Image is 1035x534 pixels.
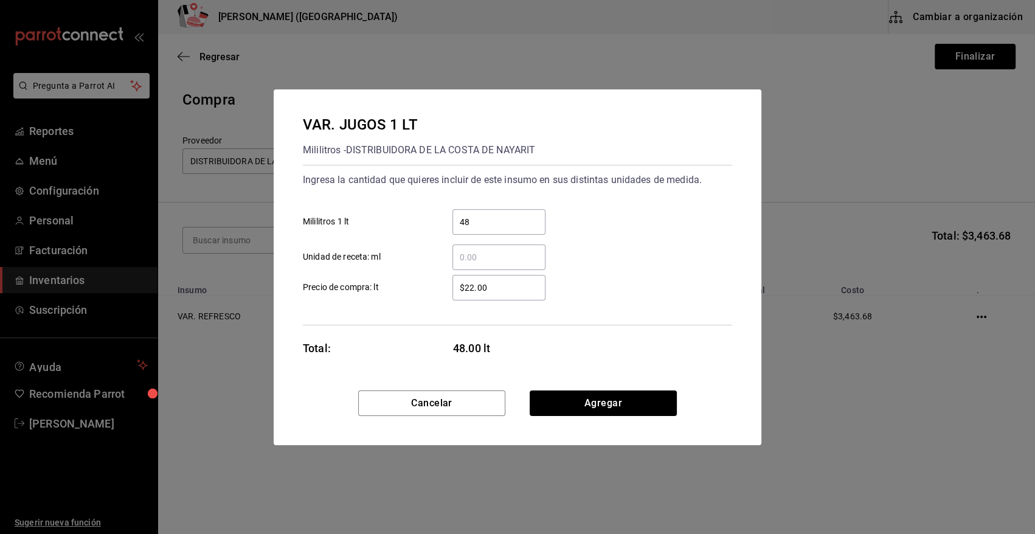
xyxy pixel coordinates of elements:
[303,215,349,228] span: Mililitros 1 lt
[358,390,505,416] button: Cancelar
[303,114,535,136] div: VAR. JUGOS 1 LT
[530,390,677,416] button: Agregar
[452,215,545,229] input: Mililitros 1 lt
[452,250,545,265] input: Unidad de receta: ml
[303,140,535,160] div: Mililitros - DISTRIBUIDORA DE LA COSTA DE NAYARIT
[303,281,379,294] span: Precio de compra: lt
[453,340,546,356] span: 48.00 lt
[303,170,732,190] div: Ingresa la cantidad que quieres incluir de este insumo en sus distintas unidades de medida.
[303,251,381,263] span: Unidad de receta: ml
[303,340,331,356] div: Total:
[452,280,545,295] input: Precio de compra: lt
